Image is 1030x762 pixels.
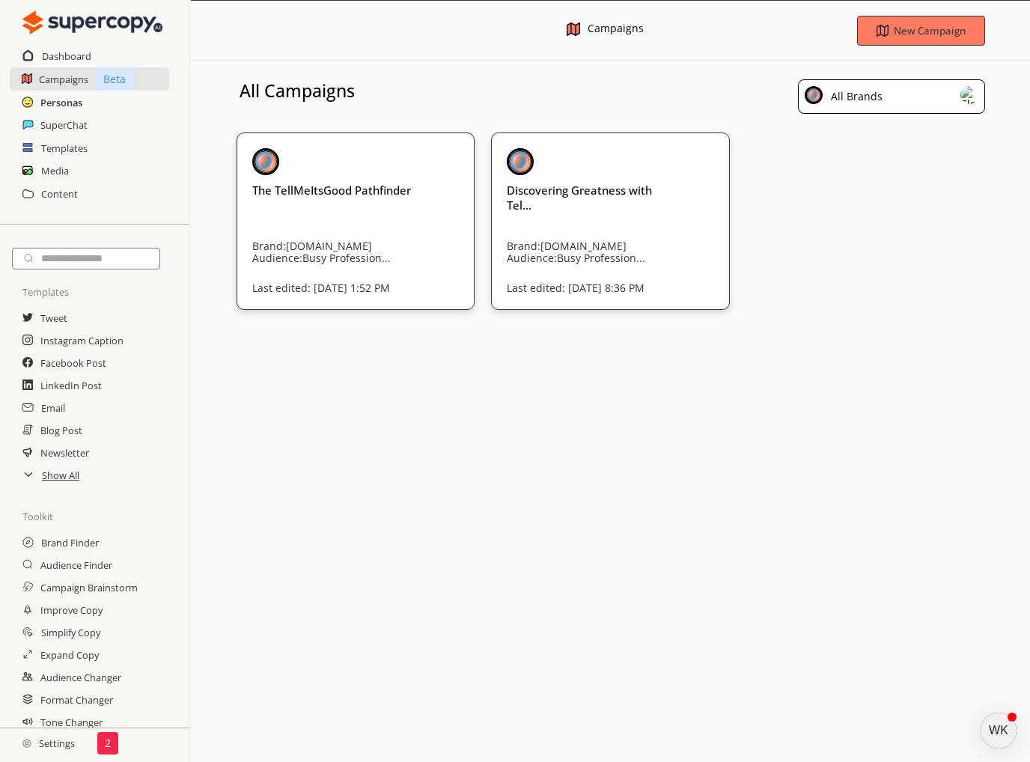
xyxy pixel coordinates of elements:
p: Brand: [DOMAIN_NAME] [507,240,727,252]
p: Brand: [DOMAIN_NAME] [252,240,472,252]
a: Blog Post [40,419,82,442]
a: LinkedIn Post [40,374,102,397]
a: Simplify Copy [41,621,100,644]
a: Tweet [40,307,67,329]
a: Audience Finder [40,554,112,576]
a: Campaign Brainstorm [40,576,138,599]
p: Audience: Busy Profession... [252,252,472,264]
div: atlas-message-author-avatar [981,713,1017,749]
p: Audience: Busy Profession... [507,252,727,264]
p: Beta [96,67,133,91]
a: Campaigns [39,68,88,91]
b: New Campaign [894,24,966,37]
a: Audience Changer [40,666,121,689]
h3: The TellMeItsGood Pathfinder [252,183,424,198]
h3: All Campaigns [240,79,355,102]
a: Templates [41,137,88,159]
a: Tone Changer [40,711,103,734]
a: Content [41,183,78,205]
a: Improve Copy [40,599,103,621]
img: Close [22,739,31,748]
a: Personas [40,91,82,114]
a: Dashboard [42,45,91,67]
button: New Campaign [857,16,986,46]
img: Close [22,7,162,37]
a: SuperChat [40,114,88,136]
div: All Brands [826,86,883,107]
img: Close [960,86,978,104]
img: Close [567,22,580,36]
img: Close [507,148,534,175]
a: Instagram Caption [40,329,124,352]
p: Last edited: [DATE] 8:36 PM [507,282,743,294]
div: Campaigns [588,22,644,38]
a: Brand Finder [41,531,99,554]
a: Expand Copy [40,644,99,666]
h3: Discovering Greatness with Tel... [507,183,679,213]
img: Close [805,86,823,104]
a: Media [41,159,69,182]
a: Newsletter [40,442,89,464]
p: 2 [105,737,111,749]
a: Format Changer [40,689,113,711]
p: Last edited: [DATE] 1:52 PM [252,282,489,294]
a: Facebook Post [40,352,106,374]
img: Close [252,148,279,175]
a: Email [41,397,65,419]
button: atlas-launcher [981,713,1017,749]
a: Show All [42,464,79,487]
